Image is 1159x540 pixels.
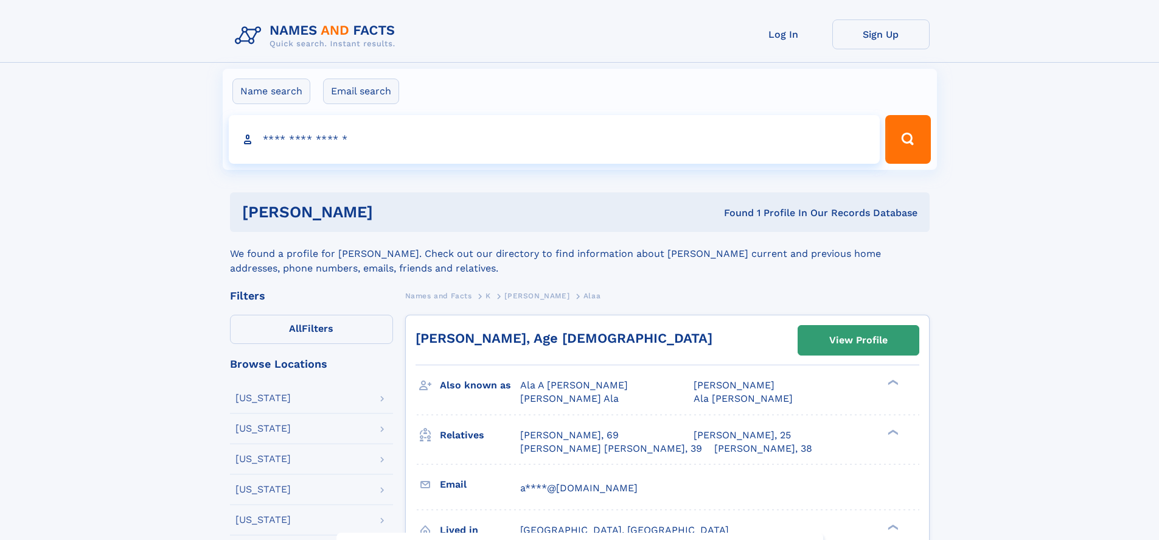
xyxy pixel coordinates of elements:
[440,425,520,446] h3: Relatives
[230,290,393,301] div: Filters
[229,115,880,164] input: search input
[885,428,899,436] div: ❯
[548,206,917,220] div: Found 1 Profile In Our Records Database
[735,19,832,49] a: Log In
[232,79,310,104] label: Name search
[504,292,569,300] span: [PERSON_NAME]
[520,524,729,536] span: [GEOGRAPHIC_DATA], [GEOGRAPHIC_DATA]
[520,379,628,391] span: Ala A [PERSON_NAME]
[323,79,399,104] label: Email search
[230,232,930,276] div: We found a profile for [PERSON_NAME]. Check out our directory to find information about [PERSON_N...
[235,515,291,525] div: [US_STATE]
[829,326,888,354] div: View Profile
[235,393,291,403] div: [US_STATE]
[885,379,899,387] div: ❯
[235,424,291,433] div: [US_STATE]
[289,323,302,334] span: All
[694,429,791,442] a: [PERSON_NAME], 25
[416,331,712,346] a: [PERSON_NAME], Age [DEMOGRAPHIC_DATA]
[486,288,491,303] a: K
[714,442,812,455] a: [PERSON_NAME], 38
[235,485,291,494] div: [US_STATE]
[798,326,919,355] a: View Profile
[885,523,899,531] div: ❯
[694,379,774,391] span: [PERSON_NAME]
[242,205,549,220] h1: [PERSON_NAME]
[440,474,520,495] h3: Email
[230,315,393,344] label: Filters
[504,288,569,303] a: [PERSON_NAME]
[583,292,600,300] span: Alaa
[405,288,472,303] a: Names and Facts
[885,115,930,164] button: Search Button
[520,393,619,404] span: [PERSON_NAME] Ala
[486,292,491,300] span: K
[520,429,619,442] a: [PERSON_NAME], 69
[230,359,393,370] div: Browse Locations
[235,454,291,464] div: [US_STATE]
[440,375,520,396] h3: Also known as
[832,19,930,49] a: Sign Up
[520,442,702,455] a: [PERSON_NAME] [PERSON_NAME], 39
[230,19,405,52] img: Logo Names and Facts
[694,393,793,404] span: Ala [PERSON_NAME]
